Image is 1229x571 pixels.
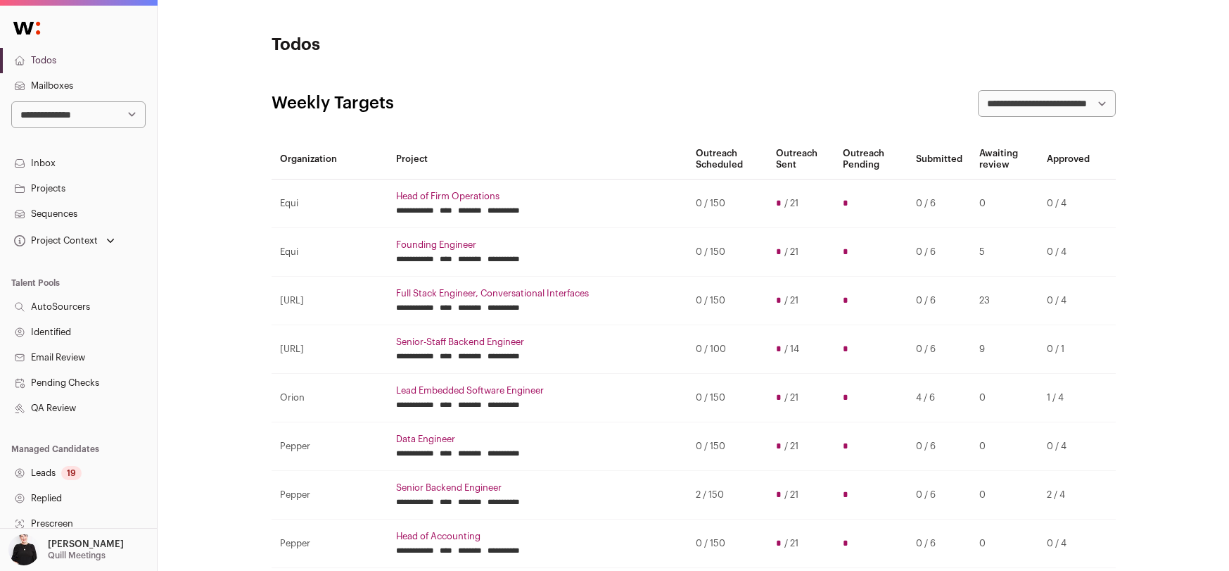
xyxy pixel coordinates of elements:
th: Submitted [908,139,971,180]
td: 0 [971,180,1038,228]
td: 0 / 6 [908,180,971,228]
a: Lead Embedded Software Engineer [396,385,679,396]
th: Outreach Scheduled [687,139,768,180]
td: 0 / 4 [1038,422,1098,471]
td: 23 [971,277,1038,325]
a: Head of Firm Operations [396,191,679,202]
td: 0 / 150 [687,277,768,325]
th: Outreach Sent [768,139,834,180]
div: 19 [61,466,82,480]
td: 0 / 4 [1038,277,1098,325]
td: 2 / 150 [687,471,768,520]
td: 0 / 1 [1038,325,1098,374]
h2: Weekly Targets [272,92,394,115]
td: 0 [971,471,1038,520]
td: 0 [971,520,1038,568]
p: Quill Meetings [48,550,106,561]
span: / 21 [784,392,798,403]
span: / 21 [784,489,798,501]
td: 0 [971,374,1038,422]
td: Orion [272,374,388,422]
td: 0 / 4 [1038,520,1098,568]
img: Wellfound [6,14,48,42]
td: 0 / 6 [908,422,971,471]
a: Full Stack Engineer, Conversational Interfaces [396,288,679,299]
td: 0 / 150 [687,520,768,568]
a: Senior-Staff Backend Engineer [396,337,679,348]
td: 0 / 6 [908,520,971,568]
th: Outreach Pending [834,139,908,180]
td: 0 / 6 [908,277,971,325]
td: 0 / 6 [908,325,971,374]
td: 9 [971,325,1038,374]
td: 1 / 4 [1038,374,1098,422]
span: / 21 [784,538,798,549]
td: 0 / 4 [1038,228,1098,277]
td: Pepper [272,520,388,568]
td: 2 / 4 [1038,471,1098,520]
td: 0 / 6 [908,228,971,277]
h1: Todos [272,34,553,56]
a: Senior Backend Engineer [396,482,679,494]
a: Founding Engineer [396,239,679,251]
td: 0 / 100 [687,325,768,374]
td: Equi [272,180,388,228]
button: Open dropdown [11,231,117,251]
td: 0 / 6 [908,471,971,520]
th: Approved [1038,139,1098,180]
div: Project Context [11,235,98,246]
td: [URL] [272,277,388,325]
td: 0 / 150 [687,180,768,228]
td: Pepper [272,422,388,471]
td: 0 / 150 [687,228,768,277]
span: / 21 [784,246,798,258]
td: 5 [971,228,1038,277]
td: Equi [272,228,388,277]
img: 9240684-medium_jpg [8,534,39,565]
td: Pepper [272,471,388,520]
span: / 21 [784,295,798,306]
span: / 21 [784,198,798,209]
td: 0 / 150 [687,374,768,422]
th: Project [388,139,687,180]
th: Organization [272,139,388,180]
td: 0 / 4 [1038,180,1098,228]
th: Awaiting review [971,139,1038,180]
span: / 21 [784,441,798,452]
span: / 14 [784,344,799,355]
td: 0 / 150 [687,422,768,471]
p: [PERSON_NAME] [48,539,124,550]
button: Open dropdown [6,534,127,565]
a: Data Engineer [396,434,679,445]
td: [URL] [272,325,388,374]
td: 0 [971,422,1038,471]
td: 4 / 6 [908,374,971,422]
a: Head of Accounting [396,531,679,542]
